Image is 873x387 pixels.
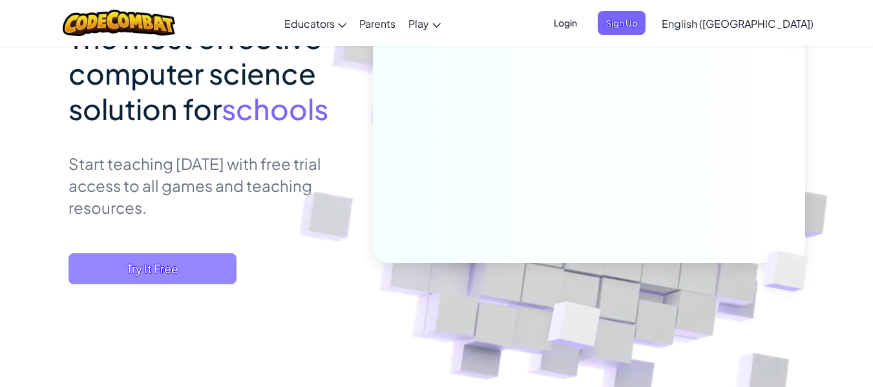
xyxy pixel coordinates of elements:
button: Sign Up [598,11,646,35]
button: Try It Free [68,253,237,284]
a: Educators [278,6,353,41]
a: Parents [353,6,402,41]
p: Start teaching [DATE] with free trial access to all games and teaching resources. [68,152,353,218]
span: schools [222,90,328,127]
span: Play [408,17,429,30]
span: The most effective computer science solution for [68,19,322,127]
a: Play [402,6,447,41]
img: Overlap cubes [516,274,631,381]
a: English ([GEOGRAPHIC_DATA]) [655,6,820,41]
img: Overlap cubes [741,224,838,319]
span: Educators [284,17,335,30]
button: Login [546,11,585,35]
span: English ([GEOGRAPHIC_DATA]) [662,17,814,30]
img: CodeCombat logo [63,10,176,36]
